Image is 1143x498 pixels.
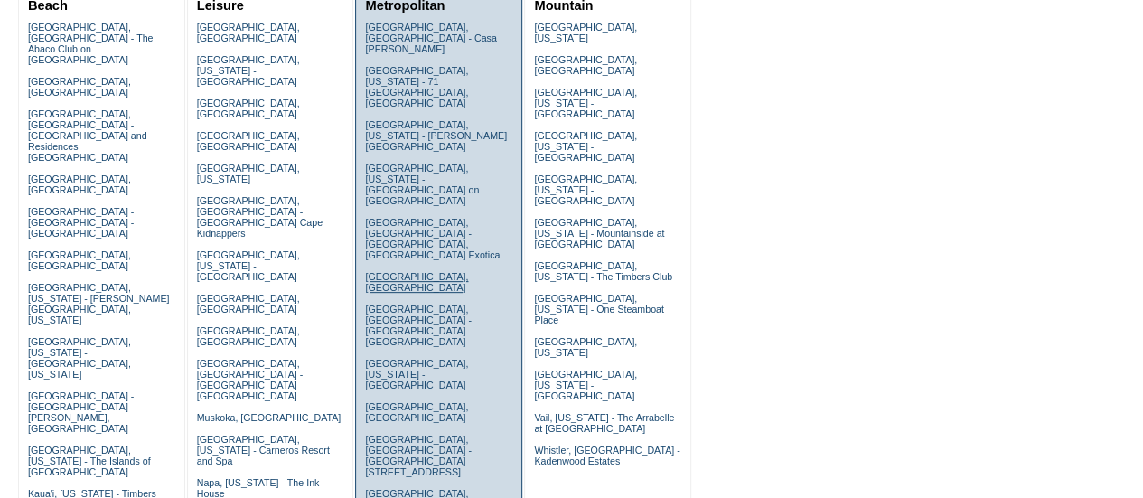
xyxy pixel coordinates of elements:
[28,390,134,434] a: [GEOGRAPHIC_DATA] - [GEOGRAPHIC_DATA][PERSON_NAME], [GEOGRAPHIC_DATA]
[28,282,170,325] a: [GEOGRAPHIC_DATA], [US_STATE] - [PERSON_NAME][GEOGRAPHIC_DATA], [US_STATE]
[197,358,303,401] a: [GEOGRAPHIC_DATA], [GEOGRAPHIC_DATA] - [GEOGRAPHIC_DATA] [GEOGRAPHIC_DATA]
[534,336,637,358] a: [GEOGRAPHIC_DATA], [US_STATE]
[534,54,637,76] a: [GEOGRAPHIC_DATA], [GEOGRAPHIC_DATA]
[28,249,131,271] a: [GEOGRAPHIC_DATA], [GEOGRAPHIC_DATA]
[534,217,664,249] a: [GEOGRAPHIC_DATA], [US_STATE] - Mountainside at [GEOGRAPHIC_DATA]
[365,163,479,206] a: [GEOGRAPHIC_DATA], [US_STATE] - [GEOGRAPHIC_DATA] on [GEOGRAPHIC_DATA]
[365,401,468,423] a: [GEOGRAPHIC_DATA], [GEOGRAPHIC_DATA]
[197,54,300,87] a: [GEOGRAPHIC_DATA], [US_STATE] - [GEOGRAPHIC_DATA]
[365,119,507,152] a: [GEOGRAPHIC_DATA], [US_STATE] - [PERSON_NAME][GEOGRAPHIC_DATA]
[534,174,637,206] a: [GEOGRAPHIC_DATA], [US_STATE] - [GEOGRAPHIC_DATA]
[197,249,300,282] a: [GEOGRAPHIC_DATA], [US_STATE] - [GEOGRAPHIC_DATA]
[197,163,300,184] a: [GEOGRAPHIC_DATA], [US_STATE]
[534,293,664,325] a: [GEOGRAPHIC_DATA], [US_STATE] - One Steamboat Place
[365,22,496,54] a: [GEOGRAPHIC_DATA], [GEOGRAPHIC_DATA] - Casa [PERSON_NAME]
[28,22,154,65] a: [GEOGRAPHIC_DATA], [GEOGRAPHIC_DATA] - The Abaco Club on [GEOGRAPHIC_DATA]
[365,434,471,477] a: [GEOGRAPHIC_DATA], [GEOGRAPHIC_DATA] - [GEOGRAPHIC_DATA][STREET_ADDRESS]
[197,130,300,152] a: [GEOGRAPHIC_DATA], [GEOGRAPHIC_DATA]
[534,260,672,282] a: [GEOGRAPHIC_DATA], [US_STATE] - The Timbers Club
[197,434,330,466] a: [GEOGRAPHIC_DATA], [US_STATE] - Carneros Resort and Spa
[197,293,300,315] a: [GEOGRAPHIC_DATA], [GEOGRAPHIC_DATA]
[534,22,637,43] a: [GEOGRAPHIC_DATA], [US_STATE]
[197,98,300,119] a: [GEOGRAPHIC_DATA], [GEOGRAPHIC_DATA]
[534,412,674,434] a: Vail, [US_STATE] - The Arrabelle at [GEOGRAPHIC_DATA]
[28,206,134,239] a: [GEOGRAPHIC_DATA] - [GEOGRAPHIC_DATA] - [GEOGRAPHIC_DATA]
[534,87,637,119] a: [GEOGRAPHIC_DATA], [US_STATE] - [GEOGRAPHIC_DATA]
[365,358,468,390] a: [GEOGRAPHIC_DATA], [US_STATE] - [GEOGRAPHIC_DATA]
[28,76,131,98] a: [GEOGRAPHIC_DATA], [GEOGRAPHIC_DATA]
[28,445,151,477] a: [GEOGRAPHIC_DATA], [US_STATE] - The Islands of [GEOGRAPHIC_DATA]
[534,445,679,466] a: Whistler, [GEOGRAPHIC_DATA] - Kadenwood Estates
[28,108,147,163] a: [GEOGRAPHIC_DATA], [GEOGRAPHIC_DATA] - [GEOGRAPHIC_DATA] and Residences [GEOGRAPHIC_DATA]
[365,217,500,260] a: [GEOGRAPHIC_DATA], [GEOGRAPHIC_DATA] - [GEOGRAPHIC_DATA], [GEOGRAPHIC_DATA] Exotica
[28,174,131,195] a: [GEOGRAPHIC_DATA], [GEOGRAPHIC_DATA]
[197,22,300,43] a: [GEOGRAPHIC_DATA], [GEOGRAPHIC_DATA]
[28,336,131,380] a: [GEOGRAPHIC_DATA], [US_STATE] - [GEOGRAPHIC_DATA], [US_STATE]
[197,412,341,423] a: Muskoka, [GEOGRAPHIC_DATA]
[365,65,468,108] a: [GEOGRAPHIC_DATA], [US_STATE] - 71 [GEOGRAPHIC_DATA], [GEOGRAPHIC_DATA]
[197,195,323,239] a: [GEOGRAPHIC_DATA], [GEOGRAPHIC_DATA] - [GEOGRAPHIC_DATA] Cape Kidnappers
[365,304,471,347] a: [GEOGRAPHIC_DATA], [GEOGRAPHIC_DATA] - [GEOGRAPHIC_DATA] [GEOGRAPHIC_DATA]
[534,369,637,401] a: [GEOGRAPHIC_DATA], [US_STATE] - [GEOGRAPHIC_DATA]
[197,325,300,347] a: [GEOGRAPHIC_DATA], [GEOGRAPHIC_DATA]
[365,271,468,293] a: [GEOGRAPHIC_DATA], [GEOGRAPHIC_DATA]
[534,130,637,163] a: [GEOGRAPHIC_DATA], [US_STATE] - [GEOGRAPHIC_DATA]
